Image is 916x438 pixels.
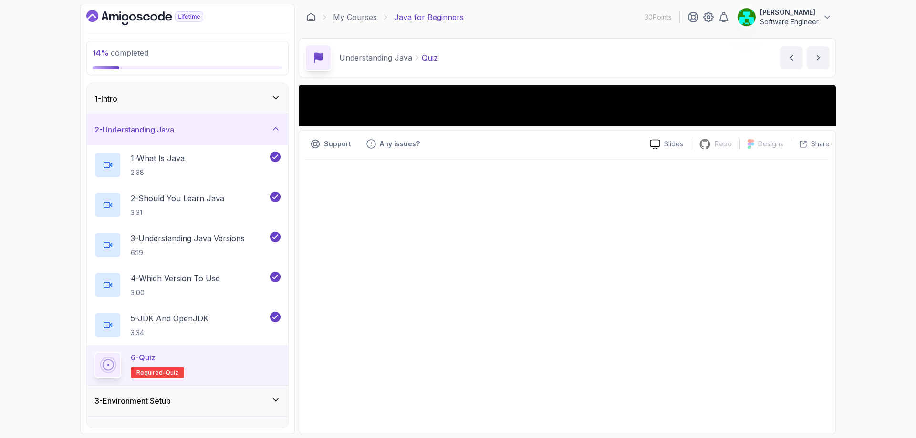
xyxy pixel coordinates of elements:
[760,8,819,17] p: [PERSON_NAME]
[131,233,245,244] p: 3 - Understanding Java Versions
[131,208,224,217] p: 3:31
[131,288,220,297] p: 3:00
[87,386,288,416] button: 3-Environment Setup
[86,10,225,25] a: Dashboard
[131,168,185,177] p: 2:38
[305,136,357,152] button: Support button
[94,272,281,298] button: 4-Which Version To Use3:00
[94,426,197,438] h3: 4 - Up And Running With Java
[361,136,426,152] button: Feedback button
[738,8,756,26] img: user profile image
[299,85,836,387] iframe: 5 - JDK and OpenJDK
[94,312,281,338] button: 5-JDK And OpenJDK3:34
[306,12,316,22] a: Dashboard
[737,8,832,27] button: user profile image[PERSON_NAME]Software Engineer
[136,369,166,377] span: Required-
[324,139,351,149] p: Support
[645,12,672,22] p: 30 Points
[131,248,245,257] p: 6:19
[394,11,464,23] p: Java for Beginners
[131,328,208,337] p: 3:34
[780,46,803,69] button: previous content
[807,46,830,69] button: next content
[94,395,171,407] h3: 3 - Environment Setup
[758,139,783,149] p: Designs
[94,192,281,218] button: 2-Should You Learn Java3:31
[93,48,109,58] span: 14 %
[791,139,830,149] button: Share
[664,139,683,149] p: Slides
[380,139,420,149] p: Any issues?
[131,313,208,324] p: 5 - JDK And OpenJDK
[131,352,156,363] p: 6 - Quiz
[811,139,830,149] p: Share
[422,52,438,63] p: Quiz
[94,152,281,178] button: 1-What Is Java2:38
[94,124,174,135] h3: 2 - Understanding Java
[642,139,691,149] a: Slides
[339,52,412,63] p: Understanding Java
[166,369,178,377] span: quiz
[131,193,224,204] p: 2 - Should You Learn Java
[333,11,377,23] a: My Courses
[131,153,185,164] p: 1 - What Is Java
[93,48,148,58] span: completed
[87,114,288,145] button: 2-Understanding Java
[94,232,281,258] button: 3-Understanding Java Versions6:19
[760,17,819,27] p: Software Engineer
[131,273,220,284] p: 4 - Which Version To Use
[87,83,288,114] button: 1-Intro
[715,139,732,149] p: Repo
[94,352,281,378] button: 6-QuizRequired-quiz
[94,93,117,104] h3: 1 - Intro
